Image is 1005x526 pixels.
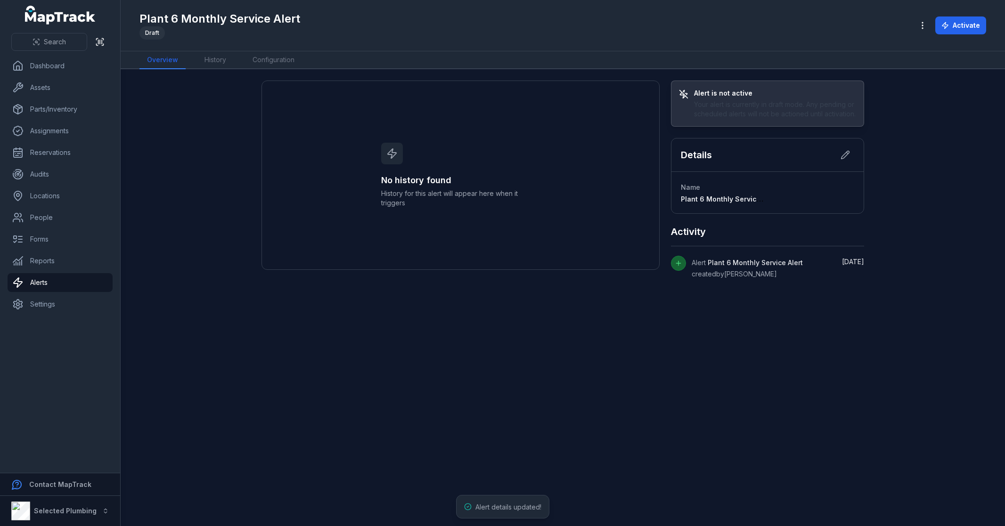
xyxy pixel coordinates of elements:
[8,78,113,97] a: Assets
[34,507,97,515] strong: Selected Plumbing
[8,57,113,75] a: Dashboard
[708,259,803,267] span: Plant 6 Monthly Service Alert
[671,225,706,238] h2: Activity
[139,11,300,26] h1: Plant 6 Monthly Service Alert
[8,165,113,184] a: Audits
[139,51,186,69] a: Overview
[11,33,87,51] button: Search
[842,258,864,266] span: [DATE]
[8,273,113,292] a: Alerts
[694,100,857,119] div: Your alert is currently in draft mode. Any pending or scheduled alerts will not be actioned until...
[8,143,113,162] a: Reservations
[681,183,700,191] span: Name
[8,186,113,205] a: Locations
[935,16,986,34] button: Activate
[25,6,96,24] a: MapTrack
[8,295,113,314] a: Settings
[8,208,113,227] a: People
[681,148,712,162] h2: Details
[139,26,165,40] div: Draft
[842,258,864,266] time: 9/18/2025, 8:35:56 AM
[381,189,539,208] span: History for this alert will appear here when it triggers
[694,89,857,98] h3: Alert is not active
[245,51,302,69] a: Configuration
[44,37,66,47] span: Search
[8,121,113,140] a: Assignments
[8,251,113,270] a: Reports
[29,480,91,488] strong: Contact MapTrack
[381,174,539,187] h3: No history found
[8,100,113,119] a: Parts/Inventory
[475,503,541,511] span: Alert details updated!
[681,195,778,203] span: Plant 6 Monthly Service Alert
[8,230,113,249] a: Forms
[692,259,803,278] span: Alert created by [PERSON_NAME]
[197,51,234,69] a: History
